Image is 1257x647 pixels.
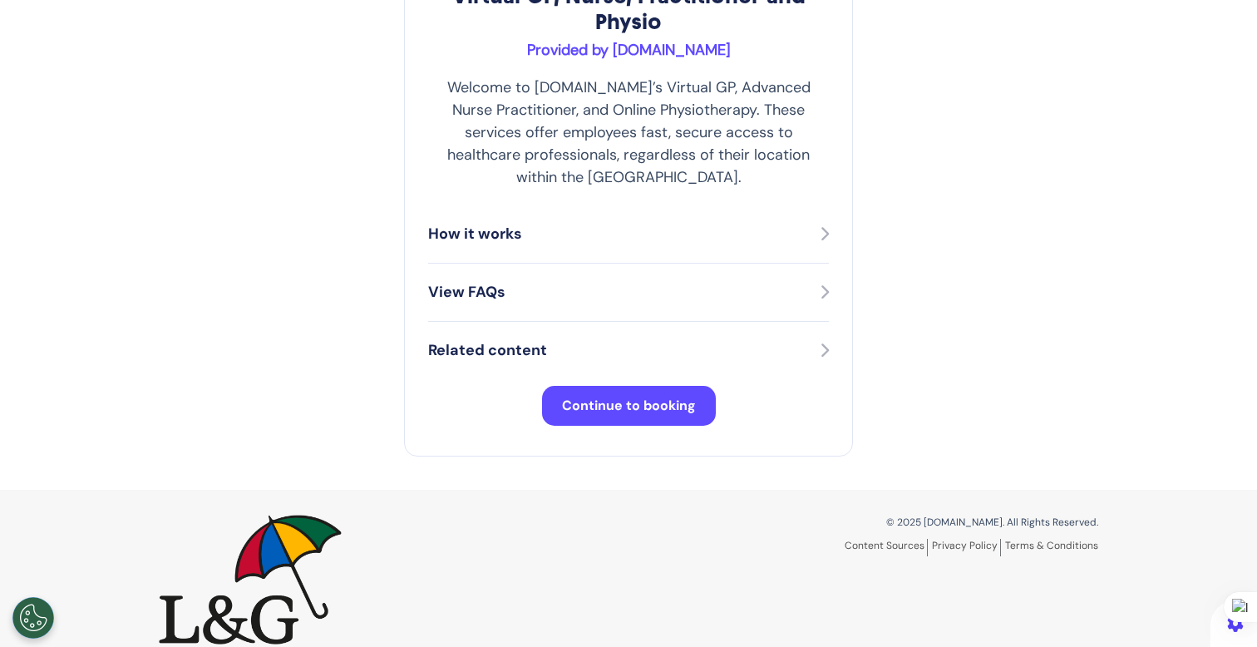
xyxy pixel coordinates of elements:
p: © 2025 [DOMAIN_NAME]. All Rights Reserved. [641,515,1098,530]
a: Privacy Policy [932,539,1001,556]
a: Terms & Conditions [1005,539,1098,552]
p: How it works [428,223,522,245]
span: Continue to booking [562,397,696,414]
button: View FAQs [428,280,829,304]
p: View FAQs [428,281,505,304]
p: Welcome to [DOMAIN_NAME]’s Virtual GP, Advanced Nurse Practitioner, and Online Physiotherapy. The... [428,77,829,189]
button: How it works [428,222,829,246]
h3: Provided by [DOMAIN_NAME] [428,42,829,60]
button: Continue to booking [542,386,716,426]
button: Related content [428,338,829,363]
a: Content Sources [845,539,928,556]
p: Related content [428,339,547,362]
img: Spectrum.Life logo [159,515,342,645]
button: Open Preferences [12,597,54,639]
